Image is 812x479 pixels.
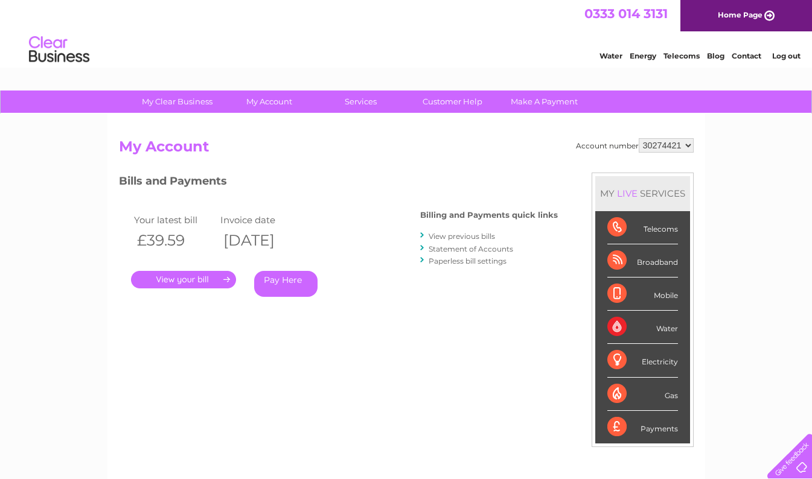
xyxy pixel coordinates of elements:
[630,51,656,60] a: Energy
[131,271,236,288] a: .
[607,278,678,311] div: Mobile
[121,7,692,59] div: Clear Business is a trading name of Verastar Limited (registered in [GEOGRAPHIC_DATA] No. 3667643...
[127,90,227,113] a: My Clear Business
[311,90,411,113] a: Services
[732,51,761,60] a: Contact
[607,211,678,244] div: Telecoms
[607,344,678,377] div: Electricity
[607,411,678,443] div: Payments
[595,176,690,211] div: MY SERVICES
[217,228,304,253] th: [DATE]
[429,244,513,253] a: Statement of Accounts
[663,51,700,60] a: Telecoms
[119,173,558,194] h3: Bills and Payments
[119,138,694,161] h2: My Account
[28,31,90,68] img: logo.png
[607,244,678,278] div: Broadband
[429,232,495,241] a: View previous bills
[131,212,218,228] td: Your latest bill
[403,90,502,113] a: Customer Help
[707,51,724,60] a: Blog
[772,51,801,60] a: Log out
[584,6,668,21] a: 0333 014 3131
[217,212,304,228] td: Invoice date
[607,311,678,344] div: Water
[420,211,558,220] h4: Billing and Payments quick links
[607,378,678,411] div: Gas
[576,138,694,153] div: Account number
[429,256,507,265] a: Paperless bill settings
[254,271,318,297] a: Pay Here
[599,51,622,60] a: Water
[219,90,319,113] a: My Account
[494,90,594,113] a: Make A Payment
[131,228,218,253] th: £39.59
[615,188,640,199] div: LIVE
